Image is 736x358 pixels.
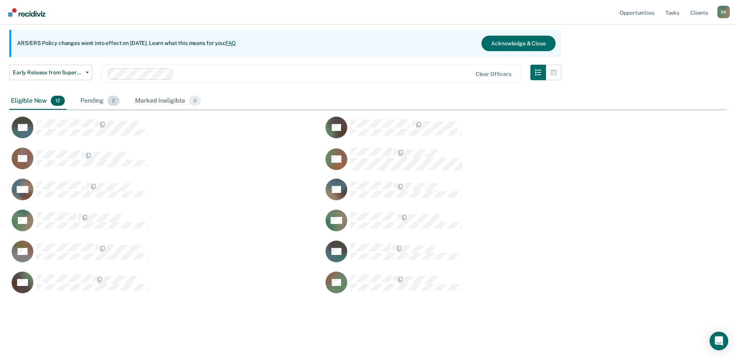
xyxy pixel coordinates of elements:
div: CaseloadOpportunityCell-06825391 [9,209,323,240]
div: Pending2 [79,93,121,110]
img: Recidiviz [8,8,45,17]
div: CaseloadOpportunityCell-16818229 [323,209,637,240]
div: CaseloadOpportunityCell-04670259 [323,178,637,209]
div: CaseloadOpportunityCell-07590948 [9,271,323,302]
div: CaseloadOpportunityCell-05668634 [323,116,637,147]
a: FAQ [225,40,236,46]
div: Eligible Now12 [9,93,66,110]
span: 0 [189,96,201,106]
div: CaseloadOpportunityCell-03667681 [9,116,323,147]
div: Marked Ineligible0 [133,93,203,110]
div: CaseloadOpportunityCell-05682540 [9,240,323,271]
div: CaseloadOpportunityCell-03402990 [9,178,323,209]
span: 2 [107,96,119,106]
div: B R [717,6,730,18]
div: Clear officers [476,71,511,77]
span: Early Release from Supervision [13,69,83,76]
button: Acknowledge & Close [481,36,555,51]
button: Profile dropdown button [717,6,730,18]
p: ARS/ERS Policy changes went into effect on [DATE]. Learn what this means for you: [17,40,236,47]
div: CaseloadOpportunityCell-04534172 [323,240,637,271]
div: CaseloadOpportunityCell-50285035 [323,271,637,302]
div: Open Intercom Messenger [710,332,728,350]
div: CaseloadOpportunityCell-04152044 [323,147,637,178]
div: CaseloadOpportunityCell-05639869 [9,147,323,178]
span: 12 [51,96,65,106]
button: Early Release from Supervision [9,65,92,80]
